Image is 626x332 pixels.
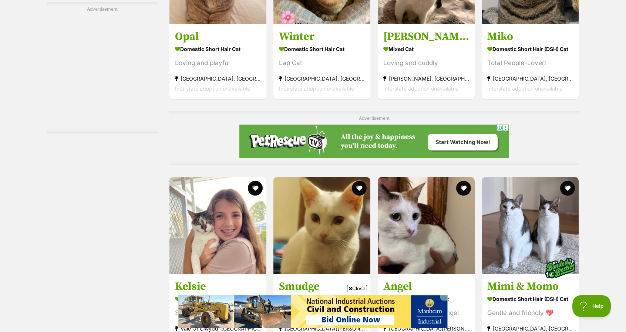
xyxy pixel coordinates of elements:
button: favourite [456,181,471,196]
h3: Angel [383,280,469,294]
strong: Domestic Short Hair Cat [383,294,469,304]
div: Gentle and friendly 💖 [487,308,573,318]
a: Winter Domestic Short Hair Cat Lap Cat [GEOGRAPHIC_DATA], [GEOGRAPHIC_DATA] Interstate adoption u... [273,24,370,99]
strong: [GEOGRAPHIC_DATA], [GEOGRAPHIC_DATA] [175,74,261,84]
iframe: Advertisement [47,16,158,126]
strong: Mixed Cat [383,44,469,54]
img: Kelsie - Domestic Short Hair Cat [169,177,266,274]
h3: Kelsie [175,280,261,294]
strong: [GEOGRAPHIC_DATA], [GEOGRAPHIC_DATA] [487,74,573,84]
iframe: Help Scout Beacon - Open [572,295,611,317]
h3: Opal [175,30,261,44]
div: Loving and playful [175,58,261,68]
span: Close [347,285,367,292]
strong: [PERSON_NAME], [GEOGRAPHIC_DATA] [383,74,469,84]
iframe: Advertisement [239,125,509,158]
span: Interstate adoption unavailable [279,85,354,92]
img: Smudge - Domestic Short Hair Cat [273,177,370,274]
a: Opal Domestic Short Hair Cat Loving and playful [GEOGRAPHIC_DATA], [GEOGRAPHIC_DATA] Interstate a... [169,24,266,99]
strong: [GEOGRAPHIC_DATA], [GEOGRAPHIC_DATA] [279,74,365,84]
div: Advertisement [47,2,158,134]
button: favourite [248,181,263,196]
div: Lap Cat [279,58,365,68]
img: Angel - Domestic Short Hair Cat [378,177,475,274]
span: Interstate adoption unavailable [487,85,562,92]
h3: Miko [487,30,573,44]
h3: Winter [279,30,365,44]
strong: Domestic Short Hair Cat [175,294,261,304]
span: Interstate adoption unavailable [383,85,458,92]
div: Sweet and Friendly [175,308,261,318]
img: Mimi & Momo - Domestic Short Hair (DSH) Cat [482,177,579,274]
div: Loving and cuddly [383,58,469,68]
a: [PERSON_NAME] Mixed Cat Loving and cuddly [PERSON_NAME], [GEOGRAPHIC_DATA] Interstate adoption un... [378,24,475,99]
div: Advertisement [169,111,579,165]
strong: Domestic Short Hair (DSH) Cat [487,294,573,304]
button: favourite [560,181,575,196]
h3: Smudge [279,280,365,294]
a: Miko Domestic Short Hair (DSH) Cat Total People-Lover! [GEOGRAPHIC_DATA], [GEOGRAPHIC_DATA] Inter... [482,24,579,99]
iframe: Advertisement [178,295,448,328]
div: Long legged sweet Angel [383,308,469,318]
div: Total People-Lover! [487,58,573,68]
h3: Mimi & Momo [487,280,573,294]
strong: Domestic Short Hair Cat [175,44,261,54]
button: favourite [352,181,367,196]
h3: [PERSON_NAME] [383,30,469,44]
span: Interstate adoption unavailable [175,85,250,92]
img: bonded besties [542,250,579,287]
strong: Domestic Short Hair Cat [279,44,365,54]
strong: Domestic Short Hair (DSH) Cat [487,44,573,54]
